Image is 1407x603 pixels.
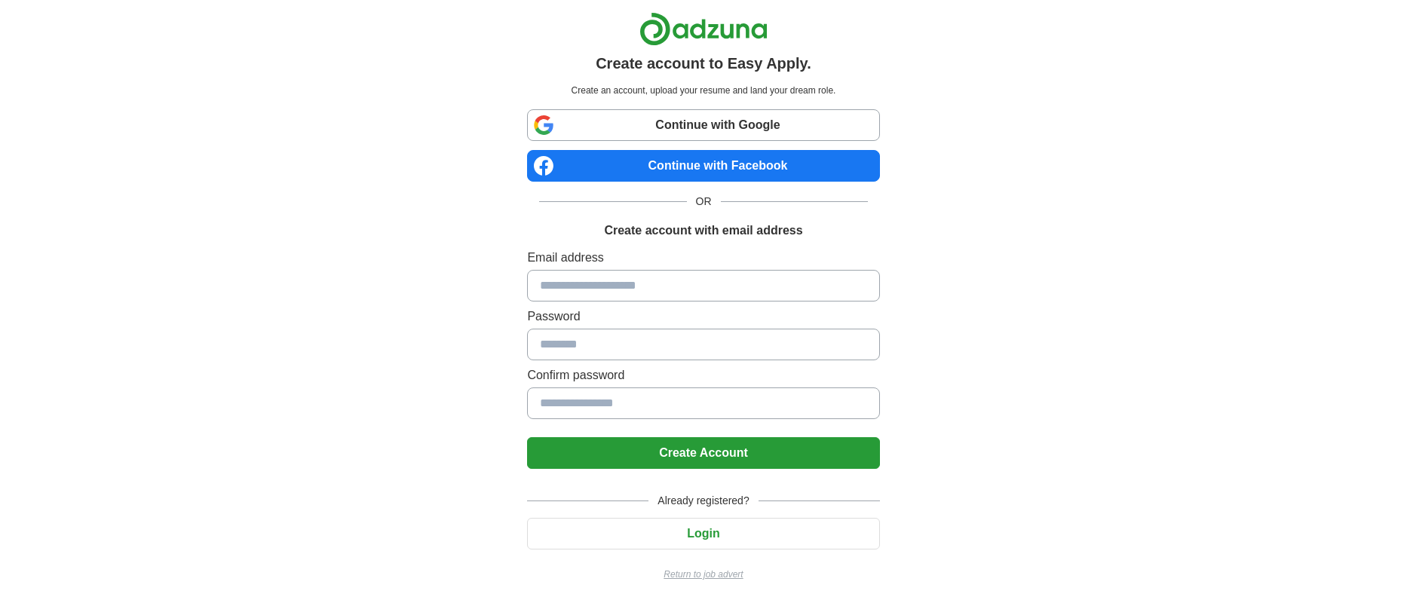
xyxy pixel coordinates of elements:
a: Continue with Facebook [527,150,879,182]
h1: Create account to Easy Apply. [596,52,811,75]
label: Email address [527,249,879,267]
h1: Create account with email address [604,222,802,240]
span: Already registered? [648,493,758,509]
p: Create an account, upload your resume and land your dream role. [530,84,876,97]
img: Adzuna logo [639,12,768,46]
button: Create Account [527,437,879,469]
label: Password [527,308,879,326]
a: Continue with Google [527,109,879,141]
label: Confirm password [527,366,879,384]
a: Login [527,527,879,540]
button: Login [527,518,879,549]
span: OR [687,194,721,210]
a: Return to job advert [527,568,879,581]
